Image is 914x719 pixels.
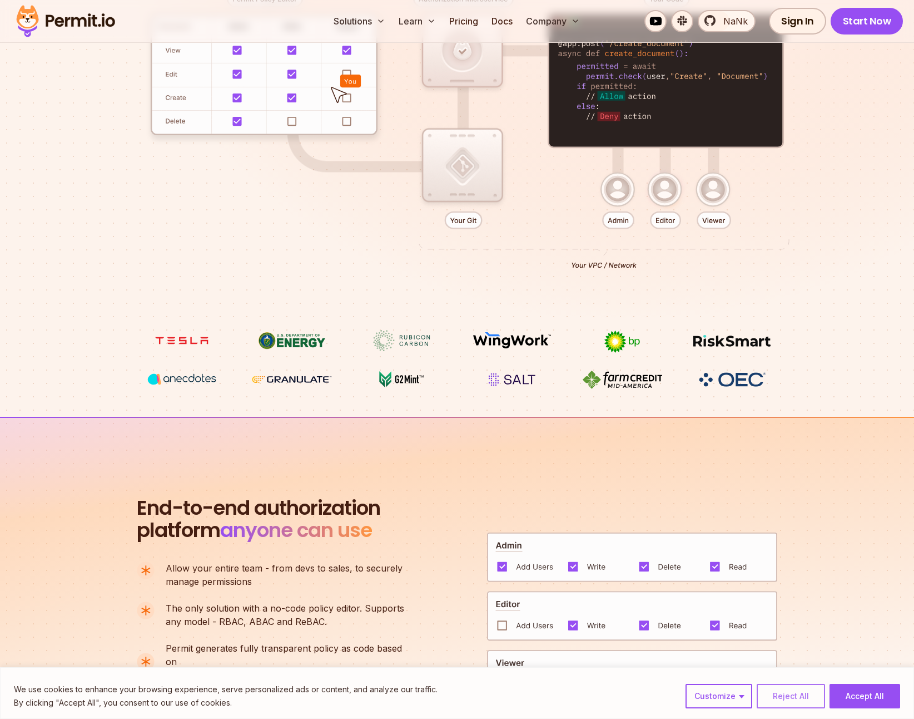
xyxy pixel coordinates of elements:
span: Permit generates fully transparent policy as code based on [166,642,414,668]
span: Allow your entire team - from devs to sales, to securely [166,562,403,575]
span: End-to-end authorization [137,497,380,519]
p: OPA's Rego or AWS' Cedar [166,642,414,682]
a: Pricing [445,10,483,32]
p: any model - RBAC, ABAC and ReBAC. [166,602,404,628]
a: Start Now [831,8,903,35]
p: By clicking "Accept All", you consent to our use of cookies. [14,696,438,710]
img: Risksmart [691,330,774,351]
p: We use cookies to enhance your browsing experience, serve personalized ads or content, and analyz... [14,683,438,696]
span: The only solution with a no-code policy editor. Supports [166,602,404,615]
span: NaNk [717,14,748,28]
button: Accept All [829,684,900,708]
button: Reject All [757,684,825,708]
img: tesla [140,330,223,351]
button: Customize [685,684,752,708]
button: Learn [394,10,440,32]
a: NaNk [698,10,756,32]
img: bp [580,330,664,353]
img: Farm Credit [580,369,664,390]
img: Wingwork [470,330,554,351]
img: US department of energy [250,330,334,351]
span: anyone can use [220,516,372,544]
img: OEC [697,371,768,388]
img: Granulate [250,369,334,390]
img: Rubicon [360,330,444,351]
a: Sign In [769,8,826,35]
img: G2mint [360,369,444,390]
img: vega [140,369,223,390]
button: Company [521,10,584,32]
h2: platform [137,497,380,541]
img: Permit logo [11,2,120,40]
p: manage permissions [166,562,403,588]
img: salt [470,369,554,390]
button: Solutions [329,10,390,32]
a: Docs [487,10,517,32]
